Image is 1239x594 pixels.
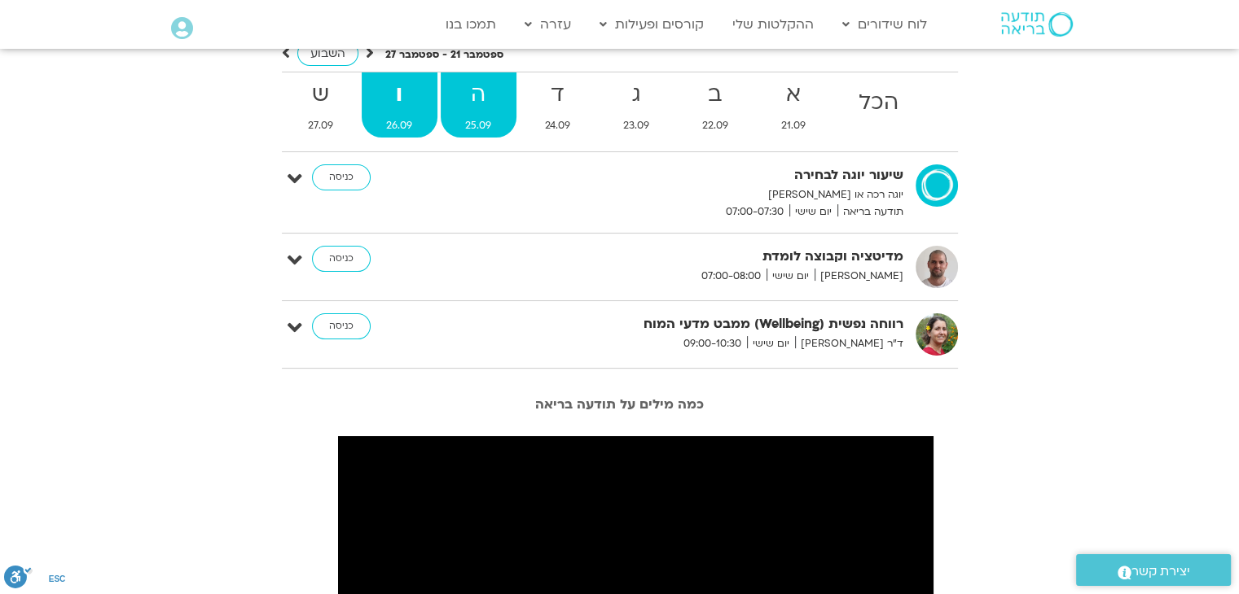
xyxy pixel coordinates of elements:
h2: כמה מילים על תודעה בריאה [164,397,1076,412]
a: יצירת קשר [1076,554,1231,586]
a: כניסה [312,246,371,272]
span: [PERSON_NAME] [815,268,903,285]
a: תמכו בנו [437,9,504,40]
span: 25.09 [441,117,516,134]
strong: א [756,76,830,113]
span: יצירת קשר [1131,561,1190,583]
a: השבוע [297,41,358,66]
strong: ה [441,76,516,113]
strong: רווחה נפשית (Wellbeing) ממבט מדעי המוח [504,313,903,335]
img: תודעה בריאה [1001,12,1073,37]
strong: ו [362,76,437,113]
a: א21.09 [756,72,830,138]
strong: הכל [833,85,923,121]
a: ש27.09 [283,72,358,138]
a: ד24.09 [520,72,595,138]
span: יום שישי [789,203,837,221]
span: 22.09 [677,117,753,134]
span: תודעה בריאה [837,203,903,221]
strong: ד [520,76,595,113]
a: כניסה [312,164,371,190]
a: ו26.09 [362,72,437,138]
a: ה25.09 [441,72,516,138]
p: יוגה רכה או [PERSON_NAME] [504,186,903,203]
span: 24.09 [520,117,595,134]
a: עזרה [516,9,579,40]
span: 27.09 [283,117,358,134]
strong: ג [598,76,674,113]
span: יום שישי [747,335,795,352]
a: הכל [833,72,923,138]
p: ספטמבר 21 - ספטמבר 27 [385,46,503,63]
a: ג23.09 [598,72,674,138]
a: כניסה [312,313,371,339]
strong: ב [677,76,753,113]
span: 07:00-07:30 [720,203,789,221]
span: 23.09 [598,117,674,134]
span: ד"ר [PERSON_NAME] [795,335,903,352]
span: 21.09 [756,117,830,134]
span: יום שישי [767,268,815,285]
strong: שיעור יוגה לבחירה [504,164,903,186]
span: 07:00-08:00 [696,268,767,285]
span: השבוע [310,46,345,61]
a: קורסים ופעילות [591,9,712,40]
span: 26.09 [362,117,437,134]
strong: מדיטציה וקבוצה לומדת [504,246,903,268]
span: 09:00-10:30 [678,335,747,352]
strong: ש [283,76,358,113]
a: ההקלטות שלי [724,9,822,40]
a: לוח שידורים [834,9,935,40]
a: ב22.09 [677,72,753,138]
